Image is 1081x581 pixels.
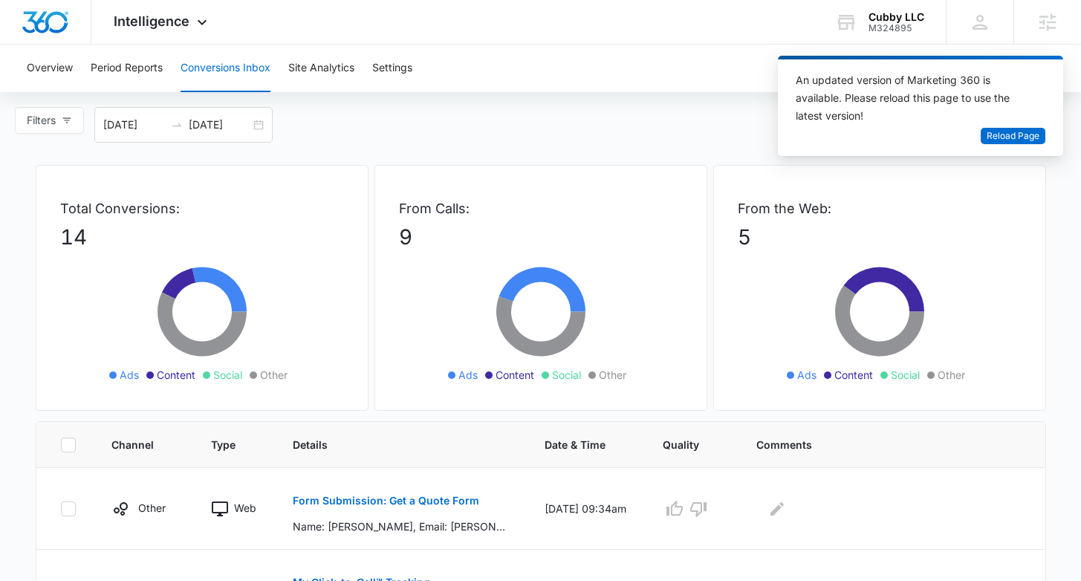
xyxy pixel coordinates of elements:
span: to [171,119,183,131]
p: Other [138,500,166,516]
span: Details [293,437,487,452]
button: Filters [15,107,84,134]
input: End date [189,117,250,133]
span: Type [211,437,236,452]
button: Overview [27,45,73,92]
div: account id [869,23,924,33]
span: Social [552,367,581,383]
button: Settings [372,45,412,92]
span: Comments [756,437,1000,452]
span: Content [496,367,534,383]
button: Form Submission: Get a Quote Form [293,483,479,519]
span: Content [834,367,873,383]
td: [DATE] 09:34am [527,468,645,550]
span: Reload Page [987,129,1039,143]
span: Other [599,367,626,383]
span: Date & Time [545,437,606,452]
span: swap-right [171,119,183,131]
span: Other [260,367,288,383]
span: Quality [663,437,699,452]
p: 9 [399,221,683,253]
p: Web [234,500,256,516]
span: Ads [797,367,817,383]
span: Channel [111,437,154,452]
button: Conversions Inbox [181,45,270,92]
p: From Calls: [399,198,683,218]
p: Name: [PERSON_NAME], Email: [PERSON_NAME][EMAIL_ADDRESS][DOMAIN_NAME], Phone: [PHONE_NUMBER], How... [293,519,509,534]
span: Social [213,367,242,383]
button: Site Analytics [288,45,354,92]
p: Form Submission: Get a Quote Form [293,496,479,506]
span: Other [938,367,965,383]
span: Content [157,367,195,383]
button: Period Reports [91,45,163,92]
div: account name [869,11,924,23]
p: From the Web: [738,198,1022,218]
p: Total Conversions: [60,198,344,218]
button: Edit Comments [765,497,789,521]
span: Ads [120,367,139,383]
p: 5 [738,221,1022,253]
span: Filters [27,112,56,129]
span: Ads [458,367,478,383]
input: Start date [103,117,165,133]
p: 14 [60,221,344,253]
button: Reload Page [981,128,1045,145]
span: Social [891,367,920,383]
div: An updated version of Marketing 360 is available. Please reload this page to use the latest version! [796,71,1028,125]
span: Intelligence [114,13,189,29]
